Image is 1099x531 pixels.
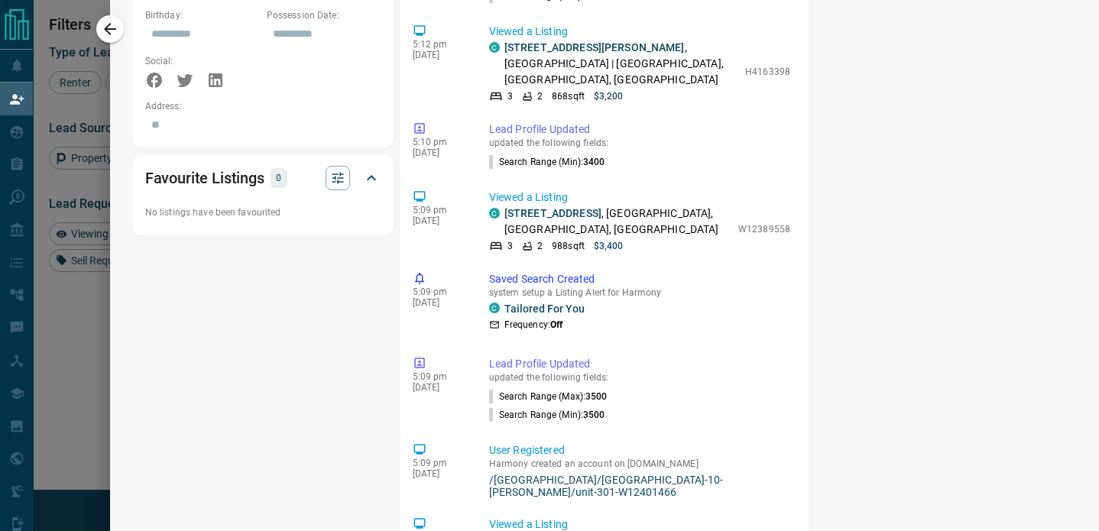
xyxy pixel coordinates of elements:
[267,8,381,22] p: Possession Date:
[489,408,605,422] p: Search Range (Min) :
[489,24,790,40] p: Viewed a Listing
[413,382,466,393] p: [DATE]
[537,239,543,253] p: 2
[413,39,466,50] p: 5:12 pm
[504,303,585,315] a: Tailored For You
[504,40,738,88] p: , [GEOGRAPHIC_DATA] | [GEOGRAPHIC_DATA], [GEOGRAPHIC_DATA], [GEOGRAPHIC_DATA]
[489,155,605,169] p: Search Range (Min) :
[504,207,601,219] a: [STREET_ADDRESS]
[413,458,466,468] p: 5:09 pm
[738,222,790,236] p: W12389558
[489,138,790,148] p: updated the following fields:
[745,65,790,79] p: H4163398
[413,137,466,147] p: 5:10 pm
[504,206,731,238] p: , [GEOGRAPHIC_DATA], [GEOGRAPHIC_DATA], [GEOGRAPHIC_DATA]
[550,319,562,330] strong: Off
[489,42,500,53] div: condos.ca
[413,287,466,297] p: 5:09 pm
[583,157,605,167] span: 3400
[145,166,264,190] h2: Favourite Listings
[594,239,624,253] p: $3,400
[594,89,624,103] p: $3,200
[507,239,513,253] p: 3
[504,41,685,53] a: [STREET_ADDRESS][PERSON_NAME]
[413,468,466,479] p: [DATE]
[145,8,259,22] p: Birthday:
[489,442,790,458] p: User Registered
[413,371,466,382] p: 5:09 pm
[413,147,466,158] p: [DATE]
[504,318,562,332] p: Frequency:
[552,89,585,103] p: 868 sqft
[489,287,790,298] p: system setup a Listing Alert for Harmony
[489,121,790,138] p: Lead Profile Updated
[489,189,790,206] p: Viewed a Listing
[583,410,605,420] span: 3500
[489,390,608,403] p: Search Range (Max) :
[585,391,607,402] span: 3500
[489,372,790,383] p: updated the following fields:
[552,239,585,253] p: 988 sqft
[489,303,500,313] div: condos.ca
[145,206,381,219] p: No listings have been favourited
[413,215,466,226] p: [DATE]
[145,99,381,113] p: Address:
[489,474,790,498] a: /[GEOGRAPHIC_DATA]/[GEOGRAPHIC_DATA]-10-[PERSON_NAME]/unit-301-W12401466
[489,356,790,372] p: Lead Profile Updated
[275,170,283,186] p: 0
[537,89,543,103] p: 2
[489,208,500,219] div: condos.ca
[489,271,790,287] p: Saved Search Created
[145,160,381,196] div: Favourite Listings0
[413,50,466,60] p: [DATE]
[507,89,513,103] p: 3
[413,297,466,308] p: [DATE]
[145,54,259,68] p: Social:
[489,458,790,469] p: Harmony created an account on [DOMAIN_NAME]
[413,205,466,215] p: 5:09 pm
